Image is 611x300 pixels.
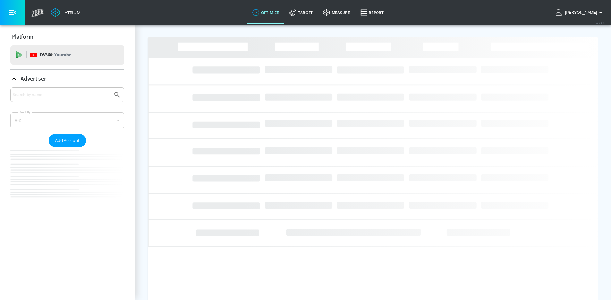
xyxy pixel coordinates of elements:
[13,91,110,99] input: Search by name
[18,110,32,114] label: Sort By
[54,51,71,58] p: Youtube
[21,75,46,82] p: Advertiser
[355,1,389,24] a: Report
[10,87,124,210] div: Advertiser
[10,28,124,46] div: Platform
[55,137,80,144] span: Add Account
[51,8,81,17] a: Atrium
[10,45,124,65] div: DV360: Youtube
[556,9,605,16] button: [PERSON_NAME]
[12,33,33,40] p: Platform
[284,1,318,24] a: Target
[10,112,124,128] div: A-Z
[563,10,597,15] span: login as: wayne.auduong@zefr.com
[40,51,71,58] p: DV360:
[318,1,355,24] a: measure
[49,134,86,147] button: Add Account
[62,10,81,15] div: Atrium
[10,70,124,88] div: Advertiser
[247,1,284,24] a: optimize
[10,147,124,210] nav: list of Advertiser
[596,21,605,25] span: v 4.24.0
